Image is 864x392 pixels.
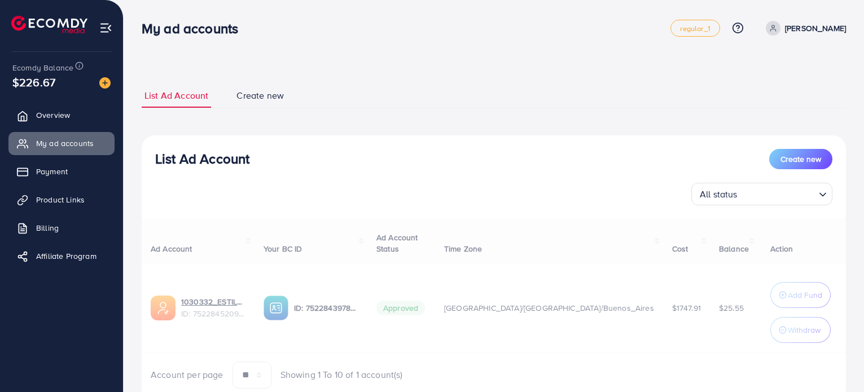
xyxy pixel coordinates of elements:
h3: List Ad Account [155,151,249,167]
iframe: Chat [816,341,856,384]
a: My ad accounts [8,132,115,155]
div: Search for option [691,183,832,205]
img: menu [99,21,112,34]
span: List Ad Account [144,89,208,102]
a: Billing [8,217,115,239]
h3: My ad accounts [142,20,247,37]
span: Create new [780,153,821,165]
span: Affiliate Program [36,250,97,262]
input: Search for option [741,184,814,202]
span: My ad accounts [36,138,94,149]
a: Payment [8,160,115,183]
a: Overview [8,104,115,126]
span: Overview [36,109,70,121]
span: Billing [36,222,59,234]
a: Product Links [8,188,115,211]
p: [PERSON_NAME] [785,21,846,35]
span: $226.67 [12,74,55,90]
span: All status [698,186,740,202]
span: Create new [236,89,284,102]
span: Ecomdy Balance [12,62,73,73]
img: logo [11,16,87,33]
span: Product Links [36,194,85,205]
span: Payment [36,166,68,177]
button: Create new [769,149,832,169]
a: [PERSON_NAME] [761,21,846,36]
span: regular_1 [680,25,710,32]
a: regular_1 [670,20,720,37]
a: Affiliate Program [8,245,115,267]
img: image [99,77,111,89]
